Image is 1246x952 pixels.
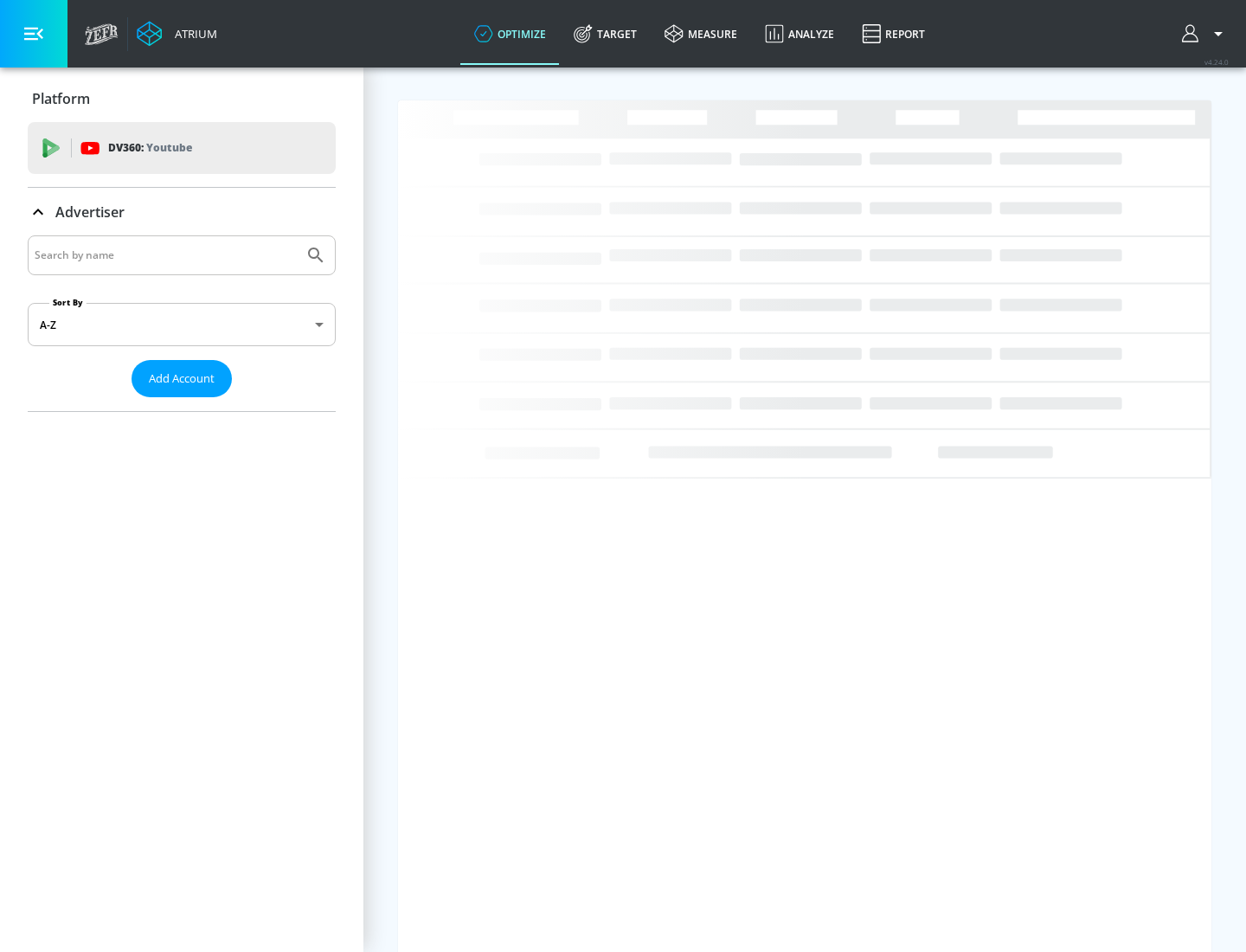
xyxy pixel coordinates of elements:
a: measure [651,3,751,65]
button: Add Account [132,360,232,397]
label: Sort By [49,297,87,308]
div: Advertiser [28,188,336,236]
p: Platform [32,89,90,108]
p: Youtube [146,138,192,157]
a: optimize [460,3,560,65]
a: Analyze [751,3,848,65]
a: Atrium [137,21,217,47]
div: DV360: Youtube [28,122,336,174]
p: DV360: [108,138,192,158]
div: Atrium [168,26,217,42]
a: Target [560,3,651,65]
nav: list of Advertiser [28,397,336,411]
span: v 4.24.0 [1204,57,1229,67]
div: A-Z [28,303,336,346]
p: Advertiser [55,203,125,222]
a: Report [848,3,939,65]
span: Add Account [149,369,215,389]
div: Platform [28,74,336,123]
div: Advertiser [28,235,336,411]
input: Search by name [35,244,297,267]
